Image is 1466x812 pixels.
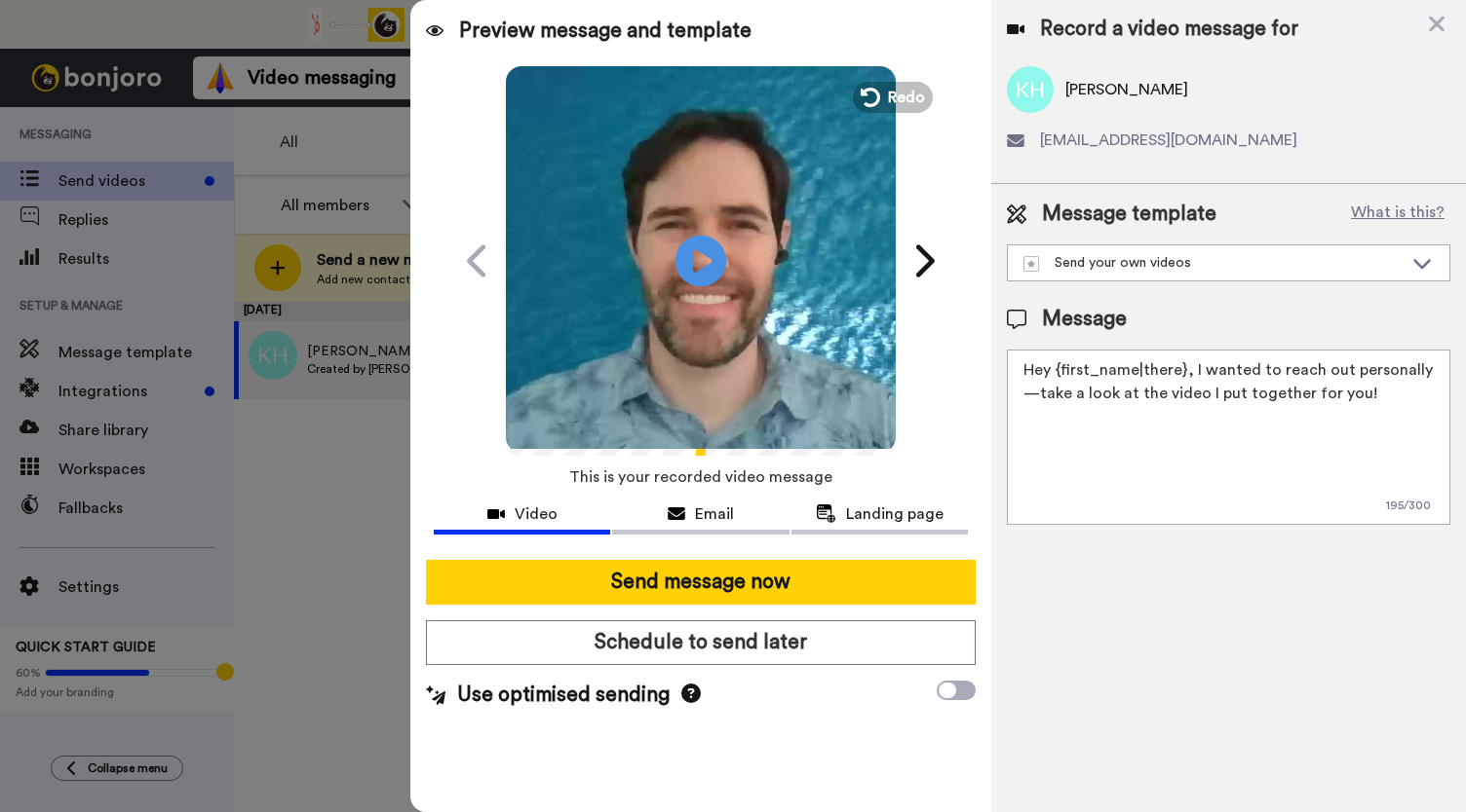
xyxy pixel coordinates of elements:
[695,502,734,526] span: Email
[426,620,976,665] button: Schedule to send later
[1023,256,1039,272] img: demo-template.svg
[1007,350,1450,525] textarea: Hey {first_name|there}, I wanted to reach out personally—take a look at the video I put together ...
[457,681,670,710] span: Use optimised sending
[1042,305,1127,334] span: Message
[426,560,976,605] button: Send message now
[846,502,944,526] span: Landing page
[1023,253,1403,273] div: Send your own videos
[1345,200,1450,229] button: What is this?
[569,456,832,498] span: This is your recorded video message
[1042,200,1216,229] span: Message template
[515,502,558,526] span: Video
